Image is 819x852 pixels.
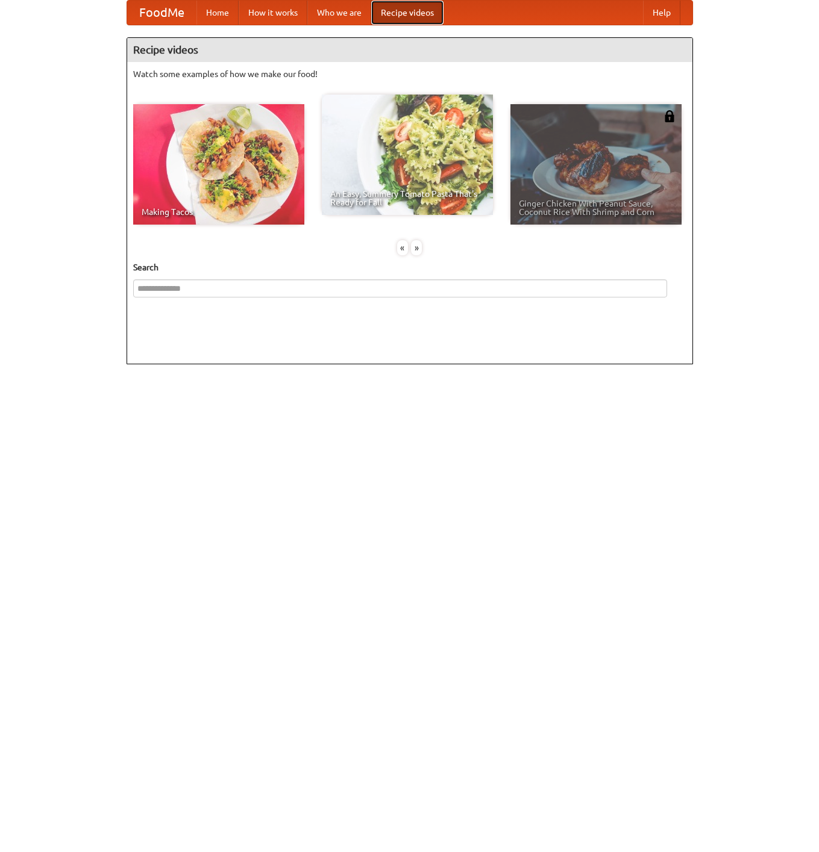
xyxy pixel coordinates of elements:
a: An Easy, Summery Tomato Pasta That's Ready for Fall [322,95,493,215]
a: Help [643,1,680,25]
a: How it works [239,1,307,25]
a: Making Tacos [133,104,304,225]
a: Recipe videos [371,1,444,25]
a: FoodMe [127,1,196,25]
span: An Easy, Summery Tomato Pasta That's Ready for Fall [330,190,485,207]
img: 483408.png [664,110,676,122]
a: Home [196,1,239,25]
a: Who we are [307,1,371,25]
div: « [397,240,408,255]
h5: Search [133,261,686,273]
span: Making Tacos [142,208,296,216]
div: » [411,240,422,255]
h4: Recipe videos [127,38,692,62]
p: Watch some examples of how we make our food! [133,68,686,80]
